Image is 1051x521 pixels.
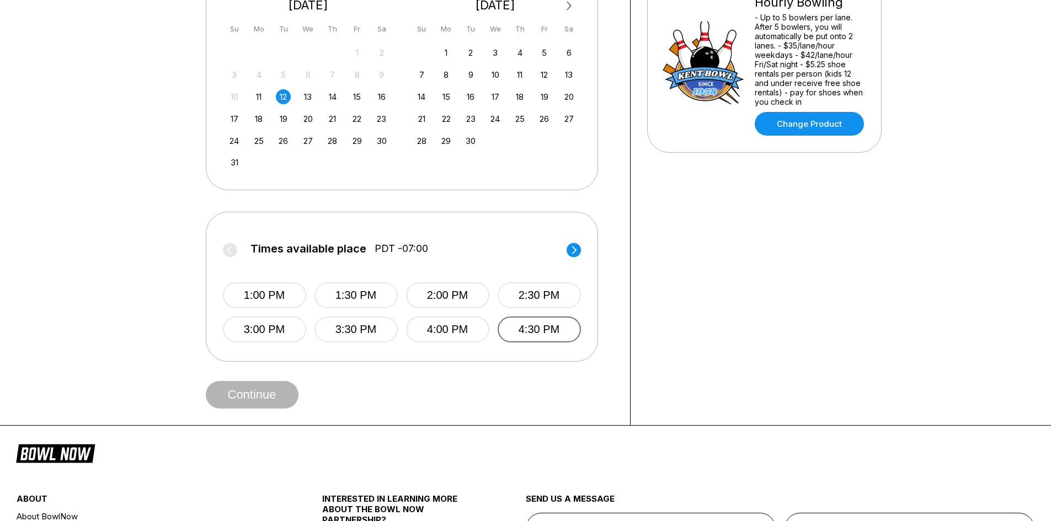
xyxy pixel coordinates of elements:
[17,493,271,509] div: about
[301,89,316,104] div: Choose Wednesday, August 13th, 2025
[562,111,577,126] div: Choose Saturday, September 27th, 2025
[325,133,340,148] div: Choose Thursday, August 28th, 2025
[562,67,577,82] div: Choose Saturday, September 13th, 2025
[301,22,316,36] div: We
[350,111,365,126] div: Choose Friday, August 22nd, 2025
[250,243,366,255] span: Times available place
[406,282,489,308] button: 2:00 PM
[301,133,316,148] div: Choose Wednesday, August 27th, 2025
[325,67,340,82] div: Not available Thursday, August 7th, 2025
[562,89,577,104] div: Choose Saturday, September 20th, 2025
[252,133,266,148] div: Choose Monday, August 25th, 2025
[537,45,552,60] div: Choose Friday, September 5th, 2025
[562,45,577,60] div: Choose Saturday, September 6th, 2025
[301,111,316,126] div: Choose Wednesday, August 20th, 2025
[227,22,242,36] div: Su
[439,89,454,104] div: Choose Monday, September 15th, 2025
[276,133,291,148] div: Choose Tuesday, August 26th, 2025
[252,111,266,126] div: Choose Monday, August 18th, 2025
[227,67,242,82] div: Not available Sunday, August 3rd, 2025
[498,282,581,308] button: 2:30 PM
[755,13,867,106] div: - Up to 5 bowlers per lane. After 5 bowlers, you will automatically be put onto 2 lanes. - $35/la...
[374,67,389,82] div: Not available Saturday, August 9th, 2025
[463,89,478,104] div: Choose Tuesday, September 16th, 2025
[314,316,398,342] button: 3:30 PM
[276,67,291,82] div: Not available Tuesday, August 5th, 2025
[537,22,552,36] div: Fr
[350,133,365,148] div: Choose Friday, August 29th, 2025
[662,22,745,104] img: Hourly Bowling
[463,133,478,148] div: Choose Tuesday, September 30th, 2025
[537,111,552,126] div: Choose Friday, September 26th, 2025
[350,22,365,36] div: Fr
[227,111,242,126] div: Choose Sunday, August 17th, 2025
[406,316,489,342] button: 4:00 PM
[439,67,454,82] div: Choose Monday, September 8th, 2025
[374,133,389,148] div: Choose Saturday, August 30th, 2025
[488,67,503,82] div: Choose Wednesday, September 10th, 2025
[755,112,864,136] a: Change Product
[301,67,316,82] div: Not available Wednesday, August 6th, 2025
[439,45,454,60] div: Choose Monday, September 1st, 2025
[375,243,428,255] span: PDT -07:00
[276,22,291,36] div: Tu
[314,282,398,308] button: 1:30 PM
[350,67,365,82] div: Not available Friday, August 8th, 2025
[374,45,389,60] div: Not available Saturday, August 2nd, 2025
[463,22,478,36] div: Tu
[252,22,266,36] div: Mo
[463,45,478,60] div: Choose Tuesday, September 2nd, 2025
[526,493,1035,513] div: send us a message
[513,111,527,126] div: Choose Thursday, September 25th, 2025
[463,67,478,82] div: Choose Tuesday, September 9th, 2025
[276,89,291,104] div: Choose Tuesday, August 12th, 2025
[513,67,527,82] div: Choose Thursday, September 11th, 2025
[227,133,242,148] div: Choose Sunday, August 24th, 2025
[414,111,429,126] div: Choose Sunday, September 21st, 2025
[325,111,340,126] div: Choose Thursday, August 21st, 2025
[439,111,454,126] div: Choose Monday, September 22nd, 2025
[414,22,429,36] div: Su
[226,44,391,170] div: month 2025-08
[488,111,503,126] div: Choose Wednesday, September 24th, 2025
[276,111,291,126] div: Choose Tuesday, August 19th, 2025
[439,133,454,148] div: Choose Monday, September 29th, 2025
[498,316,581,342] button: 4:30 PM
[513,22,527,36] div: Th
[513,45,527,60] div: Choose Thursday, September 4th, 2025
[374,89,389,104] div: Choose Saturday, August 16th, 2025
[537,67,552,82] div: Choose Friday, September 12th, 2025
[350,45,365,60] div: Not available Friday, August 1st, 2025
[252,89,266,104] div: Choose Monday, August 11th, 2025
[252,67,266,82] div: Not available Monday, August 4th, 2025
[374,22,389,36] div: Sa
[513,89,527,104] div: Choose Thursday, September 18th, 2025
[488,45,503,60] div: Choose Wednesday, September 3rd, 2025
[223,316,306,342] button: 3:00 PM
[413,44,578,148] div: month 2025-09
[414,89,429,104] div: Choose Sunday, September 14th, 2025
[562,22,577,36] div: Sa
[227,89,242,104] div: Not available Sunday, August 10th, 2025
[414,133,429,148] div: Choose Sunday, September 28th, 2025
[325,89,340,104] div: Choose Thursday, August 14th, 2025
[374,111,389,126] div: Choose Saturday, August 23rd, 2025
[488,22,503,36] div: We
[488,89,503,104] div: Choose Wednesday, September 17th, 2025
[537,89,552,104] div: Choose Friday, September 19th, 2025
[227,155,242,170] div: Choose Sunday, August 31st, 2025
[414,67,429,82] div: Choose Sunday, September 7th, 2025
[325,22,340,36] div: Th
[223,282,306,308] button: 1:00 PM
[350,89,365,104] div: Choose Friday, August 15th, 2025
[439,22,454,36] div: Mo
[463,111,478,126] div: Choose Tuesday, September 23rd, 2025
